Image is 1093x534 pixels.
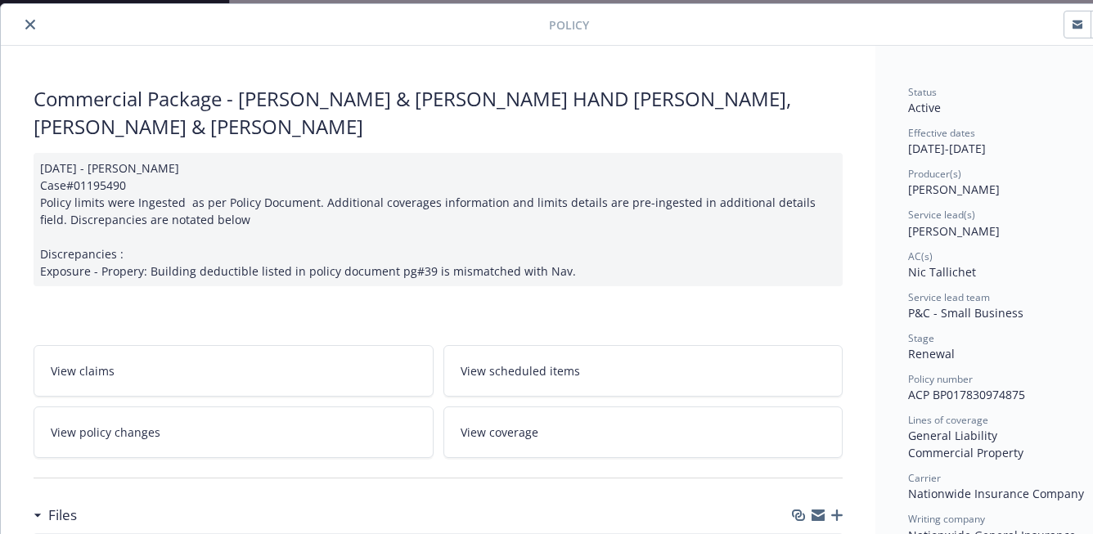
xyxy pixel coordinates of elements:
span: Nic Tallichet [908,264,976,280]
span: Nationwide Insurance Company [908,486,1084,501]
span: P&C - Small Business [908,305,1023,321]
div: General Liability [908,427,1091,444]
span: Service lead team [908,290,990,304]
span: [PERSON_NAME] [908,182,1000,197]
div: [DATE] - [DATE] [908,126,1091,157]
div: Commercial Package - [PERSON_NAME] & [PERSON_NAME] HAND [PERSON_NAME], [PERSON_NAME] & [PERSON_NAME] [34,85,843,140]
a: View claims [34,345,434,397]
h3: Files [48,505,77,526]
span: Producer(s) [908,167,961,181]
span: Lines of coverage [908,413,988,427]
button: close [20,15,40,34]
span: Policy number [908,372,973,386]
span: ACP BP017830974875 [908,387,1025,402]
a: View coverage [443,406,843,458]
span: Active [908,100,941,115]
span: Carrier [908,471,941,485]
span: Renewal [908,346,955,361]
span: Effective dates [908,126,975,140]
span: AC(s) [908,249,933,263]
a: View policy changes [34,406,434,458]
span: View claims [51,362,115,379]
div: Commercial Property [908,444,1091,461]
span: View policy changes [51,424,160,441]
span: View coverage [461,424,538,441]
div: [DATE] - [PERSON_NAME] Case#01195490 Policy limits were Ingested as per Policy Document. Addition... [34,153,843,286]
span: Writing company [908,512,985,526]
span: Stage [908,331,934,345]
div: Files [34,505,77,526]
span: View scheduled items [461,362,580,379]
a: View scheduled items [443,345,843,397]
span: Status [908,85,937,99]
span: [PERSON_NAME] [908,223,1000,239]
span: Policy [549,16,589,34]
span: Service lead(s) [908,208,975,222]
